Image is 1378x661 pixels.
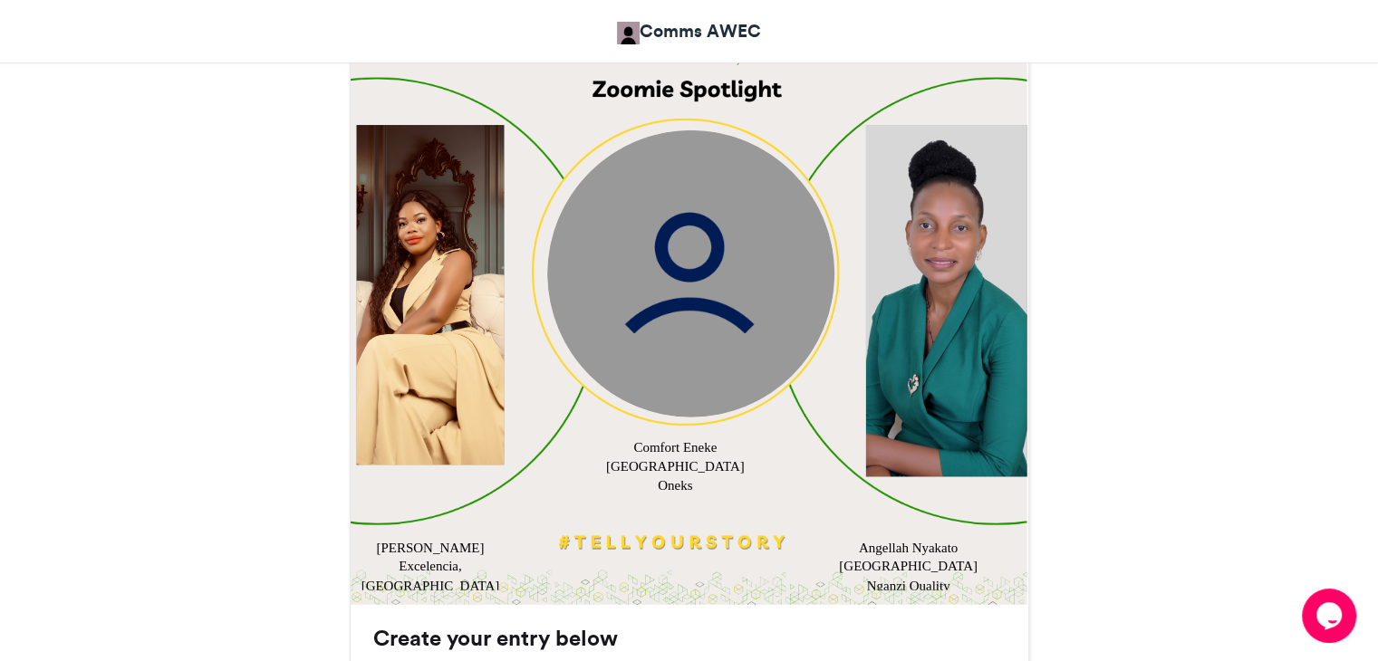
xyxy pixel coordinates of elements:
[547,129,834,417] img: user_circle.png
[617,22,640,44] img: Comms AWEC
[1302,589,1360,643] iframe: chat widget
[356,538,504,633] div: [PERSON_NAME] Excelencia, [GEOGRAPHIC_DATA] ,Go Green Gold Energies Ltd
[617,18,761,44] a: Comms AWEC
[373,627,1006,649] h3: Create your entry below
[834,538,982,614] div: Angellah Nyakato [GEOGRAPHIC_DATA] Nganzi Quality Investments Ltd
[601,438,748,495] div: Comfort Eneke [GEOGRAPHIC_DATA] Oneks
